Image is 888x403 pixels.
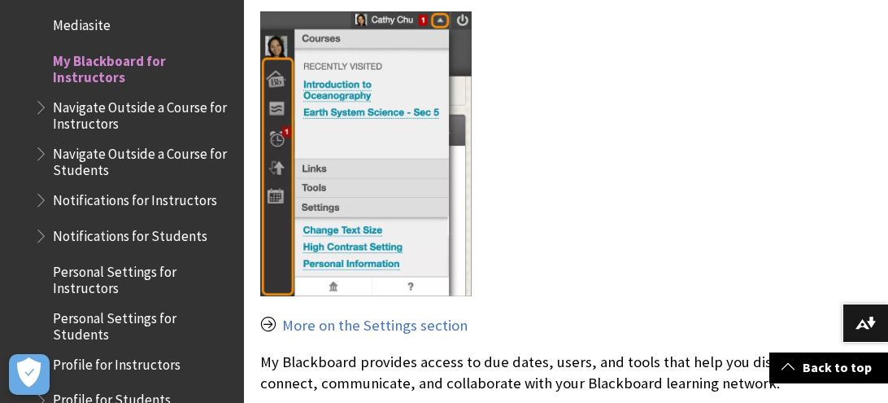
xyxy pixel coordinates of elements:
p: My Blackboard provides access to due dates, users, and tools that help you discover, connect, com... [260,352,872,394]
span: Navigate Outside a Course for Instructors [53,94,233,132]
span: Mediasite [53,11,111,33]
a: More on the Settings section [282,316,468,335]
span: Profile for Instructors [53,351,181,373]
span: Personal Settings for Students [53,304,233,343]
span: Notifications for Instructors [53,186,217,208]
span: Navigate Outside a Course for Students [53,140,233,178]
a: Back to top [769,353,888,383]
span: Personal Settings for Instructors [53,258,233,296]
span: My Blackboard for Instructors [53,47,233,85]
span: Notifications for Students [53,222,207,244]
button: Open Preferences [9,354,50,395]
